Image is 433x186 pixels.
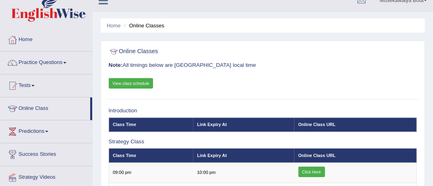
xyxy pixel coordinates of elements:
[0,52,92,72] a: Practice Questions
[107,23,121,29] a: Home
[122,22,164,29] li: Online Classes
[0,29,92,49] a: Home
[109,139,417,145] h3: Strategy Class
[0,74,92,95] a: Tests
[109,62,123,68] b: Note:
[294,118,417,132] th: Online Class URL
[193,163,294,183] td: 10:00 pm
[109,78,153,89] a: View class schedule
[109,149,193,163] th: Class Time
[0,97,90,118] a: Online Class
[0,143,92,163] a: Success Stories
[109,108,417,114] h3: Introduction
[109,47,300,57] h2: Online Classes
[109,118,193,132] th: Class Time
[109,163,193,183] td: 09:00 pm
[193,118,294,132] th: Link Expiry At
[0,120,92,141] a: Predictions
[109,62,417,68] h3: All timings below are [GEOGRAPHIC_DATA] local time
[193,149,294,163] th: Link Expiry At
[294,149,417,163] th: Online Class URL
[298,167,325,177] a: Click Here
